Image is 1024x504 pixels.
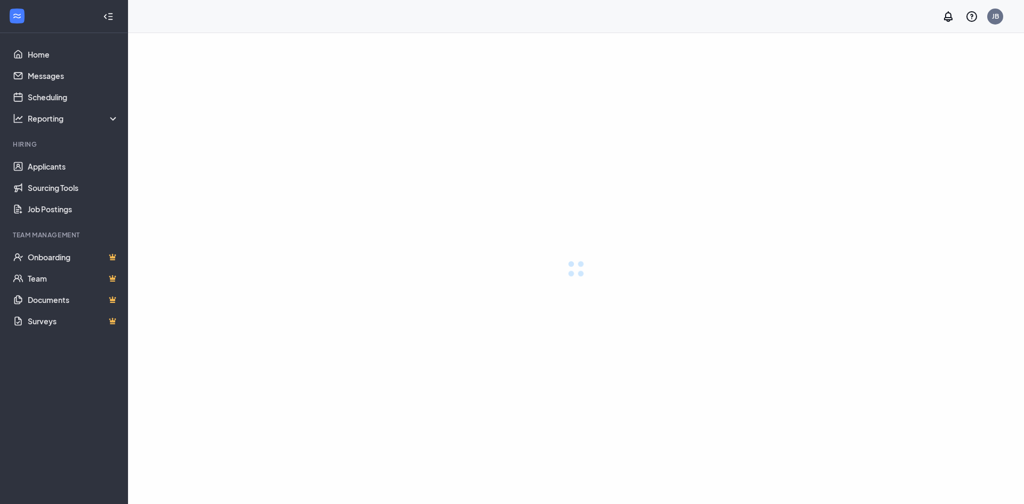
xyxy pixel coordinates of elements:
[28,44,119,65] a: Home
[28,198,119,220] a: Job Postings
[28,156,119,177] a: Applicants
[28,113,119,124] div: Reporting
[28,65,119,86] a: Messages
[103,11,114,22] svg: Collapse
[28,310,119,332] a: SurveysCrown
[13,113,23,124] svg: Analysis
[28,246,119,268] a: OnboardingCrown
[28,86,119,108] a: Scheduling
[13,230,117,239] div: Team Management
[992,12,999,21] div: JB
[965,10,978,23] svg: QuestionInfo
[12,11,22,21] svg: WorkstreamLogo
[28,289,119,310] a: DocumentsCrown
[28,268,119,289] a: TeamCrown
[942,10,955,23] svg: Notifications
[28,177,119,198] a: Sourcing Tools
[13,140,117,149] div: Hiring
